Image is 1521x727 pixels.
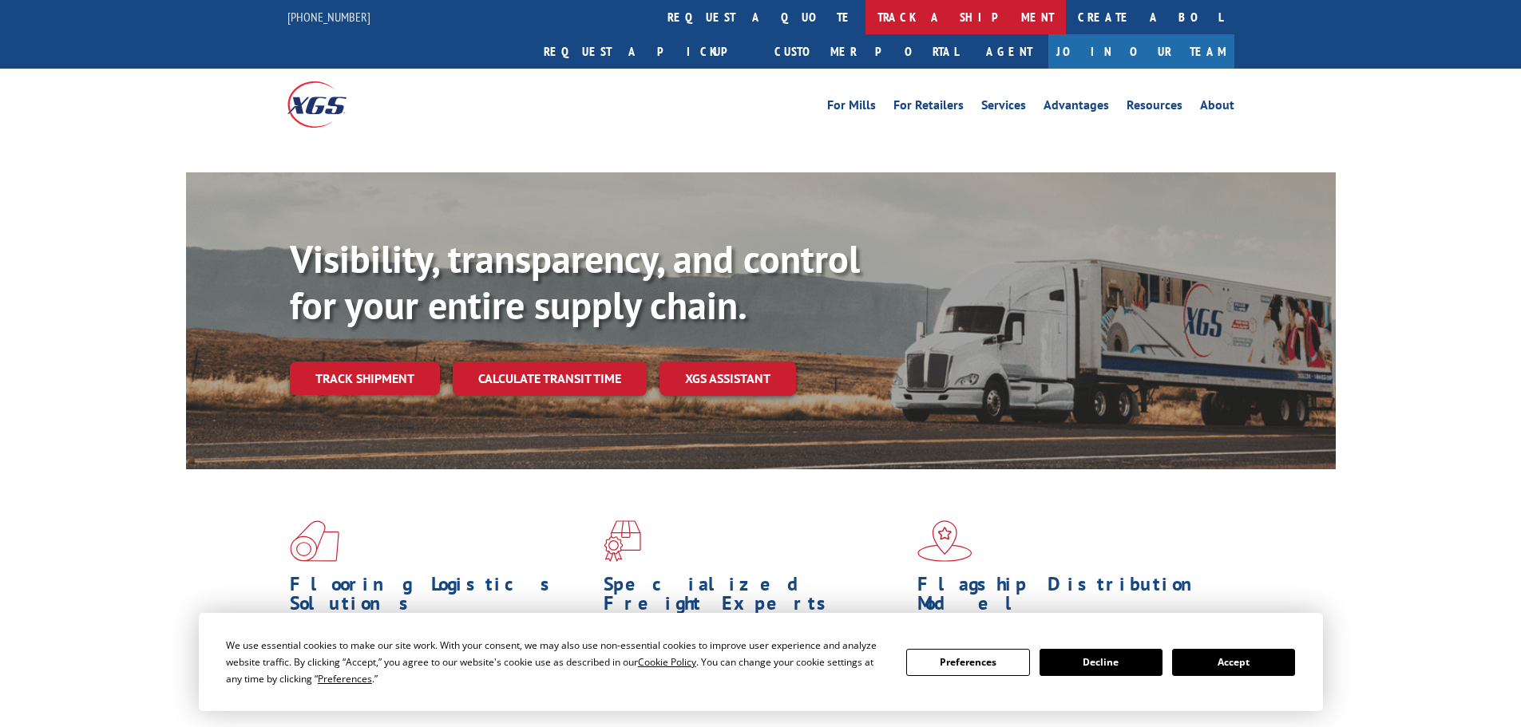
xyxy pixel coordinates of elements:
[532,34,762,69] a: Request a pickup
[1040,649,1163,676] button: Decline
[1044,99,1109,117] a: Advantages
[1200,99,1234,117] a: About
[199,613,1323,711] div: Cookie Consent Prompt
[1127,99,1182,117] a: Resources
[1048,34,1234,69] a: Join Our Team
[970,34,1048,69] a: Agent
[827,99,876,117] a: For Mills
[287,9,370,25] a: [PHONE_NUMBER]
[762,34,970,69] a: Customer Portal
[290,234,860,330] b: Visibility, transparency, and control for your entire supply chain.
[917,575,1219,621] h1: Flagship Distribution Model
[604,575,905,621] h1: Specialized Freight Experts
[290,362,440,395] a: Track shipment
[453,362,647,396] a: Calculate transit time
[893,99,964,117] a: For Retailers
[604,520,641,562] img: xgs-icon-focused-on-flooring-red
[906,649,1029,676] button: Preferences
[290,520,339,562] img: xgs-icon-total-supply-chain-intelligence-red
[917,520,972,562] img: xgs-icon-flagship-distribution-model-red
[981,99,1026,117] a: Services
[290,575,592,621] h1: Flooring Logistics Solutions
[318,672,372,686] span: Preferences
[659,362,796,396] a: XGS ASSISTANT
[226,637,887,687] div: We use essential cookies to make our site work. With your consent, we may also use non-essential ...
[638,655,696,669] span: Cookie Policy
[1172,649,1295,676] button: Accept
